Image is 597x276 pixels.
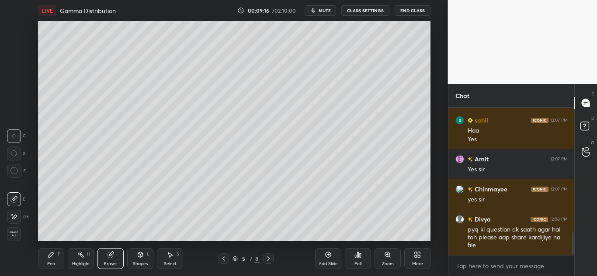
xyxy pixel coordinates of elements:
div: 12:07 PM [550,187,568,192]
div: P [58,252,60,256]
div: 5 [239,256,248,261]
div: E [7,192,25,206]
div: Pen [47,262,55,266]
div: Add Slide [319,262,338,266]
div: X [7,147,26,160]
img: default.png [455,215,464,224]
button: End Class [395,5,430,16]
div: yes sir [468,195,568,204]
div: Zoom [382,262,394,266]
h6: sahil [473,116,488,125]
div: L [147,252,149,256]
div: grid [448,108,575,255]
div: Haa [468,126,568,135]
img: iconic-dark.1390631f.png [531,187,548,192]
img: iconic-dark.1390631f.png [531,118,548,123]
span: Erase all [7,231,21,237]
div: pyq ki question ek saath agar hai toh please aap share kardijiye na file [468,225,568,250]
h6: Amit [473,154,489,164]
p: G [591,140,594,146]
div: 12:08 PM [550,217,568,222]
div: LIVE [38,5,56,16]
img: no-rating-badge.077c3623.svg [468,157,473,162]
div: Shapes [133,262,148,266]
div: Poll [354,262,361,266]
img: Learner_Badge_beginner_1_8b307cf2a0.svg [468,118,473,123]
div: Yes [468,135,568,144]
div: 12:07 PM [550,118,568,123]
p: D [591,115,594,122]
div: E [7,210,29,224]
img: no-rating-badge.077c3623.svg [468,217,473,222]
h6: Divya [473,215,491,224]
div: Highlight [72,262,90,266]
div: Eraser [104,262,117,266]
div: Select [164,262,177,266]
button: mute [305,5,336,16]
button: CLASS SETTINGS [341,5,389,16]
div: / [250,256,253,261]
div: 8 [254,255,260,262]
img: 96094775232a4354ae59a21daffac950.29986414_3 [455,116,464,125]
div: Yes sir [468,165,568,174]
img: iconic-dark.1390631f.png [531,217,548,222]
div: H [87,252,90,256]
p: T [592,91,594,97]
div: C [7,129,26,143]
img: 3 [455,185,464,194]
span: mute [319,7,331,14]
img: no-rating-badge.077c3623.svg [468,187,473,192]
div: More [412,262,423,266]
h4: Gamma Distribution [60,7,116,15]
div: 12:07 PM [550,157,568,162]
p: Chat [448,84,476,107]
div: S [177,252,179,256]
img: e3305900ba044b03a8ae427bc1b36417.jpg [455,155,464,164]
h6: Chinmayee [473,184,507,194]
div: Z [7,164,26,178]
